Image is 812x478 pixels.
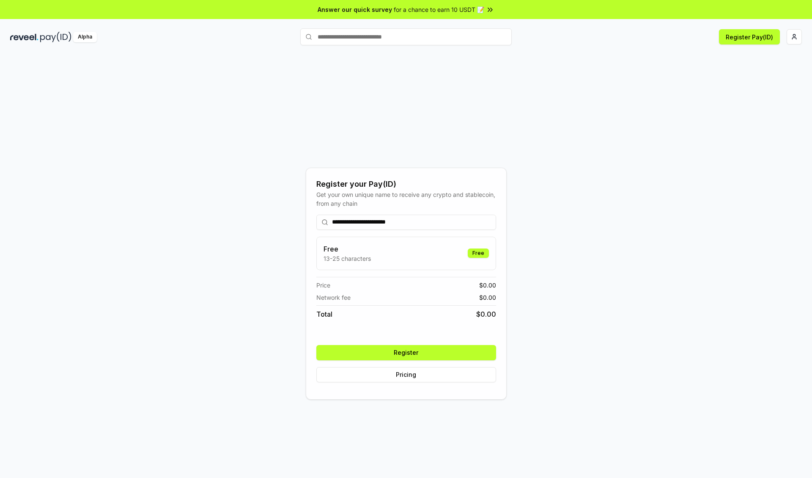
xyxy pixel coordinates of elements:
[316,293,351,302] span: Network fee
[73,32,97,42] div: Alpha
[318,5,392,14] span: Answer our quick survey
[316,178,496,190] div: Register your Pay(ID)
[40,32,71,42] img: pay_id
[476,309,496,319] span: $ 0.00
[324,254,371,263] p: 13-25 characters
[719,29,780,44] button: Register Pay(ID)
[316,190,496,208] div: Get your own unique name to receive any crypto and stablecoin, from any chain
[479,281,496,290] span: $ 0.00
[316,309,332,319] span: Total
[316,367,496,382] button: Pricing
[468,249,489,258] div: Free
[324,244,371,254] h3: Free
[316,281,330,290] span: Price
[10,32,38,42] img: reveel_dark
[479,293,496,302] span: $ 0.00
[394,5,484,14] span: for a chance to earn 10 USDT 📝
[316,345,496,360] button: Register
